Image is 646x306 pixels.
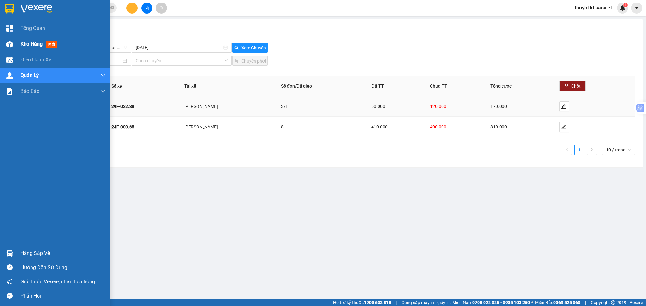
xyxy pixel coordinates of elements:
strong: 29F-032.38 [111,104,134,109]
button: file-add [141,3,152,14]
div: Hướng dẫn sử dụng [21,263,106,272]
img: warehouse-icon [6,250,13,257]
img: icon-new-feature [620,5,625,11]
span: down [101,73,106,78]
span: Cung cấp máy in - giấy in: [402,299,451,306]
button: caret-down [631,3,642,14]
button: edit [559,122,569,132]
img: solution-icon [6,88,13,95]
span: 120.000 [430,104,446,109]
span: | [585,299,586,306]
span: 170.000 [490,104,507,109]
span: left [565,148,569,151]
span: Xem Chuyến [241,44,266,51]
div: Hàng sắp về [21,249,106,258]
div: kích thước trang [602,145,635,155]
sup: 1 [623,3,628,7]
span: close-circle [110,6,114,9]
span: message [7,293,13,299]
span: close-circle [110,5,114,11]
strong: 0708 023 035 - 0935 103 250 [472,300,530,305]
span: Miền Bắc [535,299,580,306]
span: 1 [624,3,626,7]
span: 400.000 [430,124,446,129]
div: Phản hồi [21,291,106,301]
div: Tổng cước [490,82,549,89]
button: right [587,145,597,155]
button: left [562,145,572,155]
div: Chưa TT [430,82,480,89]
span: search [234,46,239,51]
img: dashboard-icon [6,25,13,32]
span: down [101,89,106,94]
img: warehouse-icon [6,57,13,63]
span: Báo cáo [21,87,39,95]
span: | [396,299,397,306]
input: 12-09-2025 [136,44,222,51]
span: aim [159,6,163,10]
span: ⚪️ [531,301,533,304]
button: searchXem Chuyến [232,42,268,53]
img: warehouse-icon [6,72,13,79]
strong: 0369 525 060 [553,300,580,305]
span: 3/1 [281,104,288,109]
div: Đã TT [371,82,420,89]
span: Hỗ trợ kỹ thuật: [333,299,391,306]
span: right [590,148,594,151]
span: caret-down [634,5,640,11]
span: mới [46,41,57,48]
button: plus [126,3,138,14]
span: notification [7,279,13,285]
span: edit [560,124,569,129]
span: Điều hành xe [21,56,51,64]
button: edit [559,101,569,111]
span: 410.000 [371,124,388,129]
strong: 1900 633 818 [364,300,391,305]
span: question-circle [7,264,13,270]
span: copyright [611,300,615,305]
div: Tài xế [184,82,271,89]
span: plus [130,6,134,10]
span: [PERSON_NAME] [184,104,218,109]
span: [PERSON_NAME] [184,124,218,129]
span: edit [560,104,569,109]
a: 1 [575,145,584,155]
button: aim [156,3,167,14]
li: Trang Kế [587,145,597,155]
div: Số xe [111,82,174,89]
span: file-add [144,6,149,10]
span: Kho hàng [21,41,43,47]
span: Quản Lý [21,71,39,79]
span: 10 / trang [606,145,631,155]
strong: 24F-000.68 [111,124,134,129]
span: Miền Nam [452,299,530,306]
span: Giới thiệu Vexere, nhận hoa hồng [21,278,95,286]
button: swapChuyển phơi [232,56,268,66]
span: thuyht.kt.saoviet [570,4,617,12]
img: logo-vxr [5,4,14,14]
img: warehouse-icon [6,41,13,48]
span: 50.000 [371,104,385,109]
button: lockChốt [559,81,586,91]
li: Trang Trước [562,145,572,155]
span: 8 [281,124,284,129]
div: Số đơn/Đã giao [281,82,361,89]
span: Tổng Quan [21,24,45,32]
span: 810.000 [490,124,507,129]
